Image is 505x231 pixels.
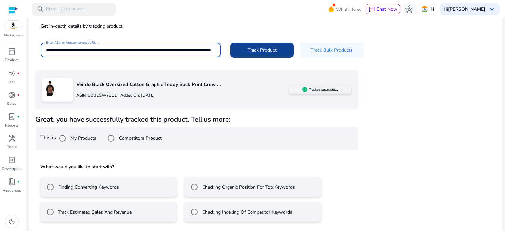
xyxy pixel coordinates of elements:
span: handyman [8,134,16,142]
span: campaign [8,69,16,77]
span: Chat Now [376,6,397,12]
img: in.svg [421,6,428,12]
p: Ads [8,79,15,85]
p: Tools [7,144,17,150]
p: Veirdo Black Oversized Cotton Graphic Teddy Back Print Crew ... [76,81,289,88]
span: fiber_manual_record [17,94,20,96]
span: fiber_manual_record [17,72,20,75]
button: Track Product [230,43,294,58]
p: Product [5,57,19,63]
span: inventory_2 [8,48,16,56]
span: dark_mode [8,218,16,225]
p: Added On: [DATE] [117,92,155,99]
span: hub [405,5,413,13]
span: chat [369,6,375,13]
p: Reports [5,122,19,128]
span: fiber_manual_record [17,115,20,118]
b: [PERSON_NAME] [448,6,485,12]
p: IN [429,3,434,15]
div: This is [36,127,358,150]
span: keyboard_arrow_down [488,5,496,13]
label: Competitors Product [118,135,162,142]
label: Checking Organic Position For Top Keywords [201,184,295,191]
p: Get in-depth details by tracking product [41,23,491,30]
img: 614XpiTNZoL.jpg [42,81,57,96]
span: Track Bulk Products [311,47,353,54]
p: Developers [2,166,22,172]
button: Track Bulk Products [300,43,363,58]
label: Finding Converting Keywords [57,184,119,191]
p: Resources [3,187,21,193]
p: Hi [444,7,485,12]
button: hub [403,3,416,16]
p: Marketplace [4,33,22,38]
img: sellerapp_active [302,87,307,92]
p: Sales [7,101,16,106]
span: search [37,5,45,13]
label: My Products [69,135,96,142]
span: fiber_manual_record [17,180,20,183]
span: lab_profile [8,113,16,121]
span: What's New [336,4,362,15]
label: Track Estimated Sales And Revenue [57,209,132,216]
span: book_4 [8,178,16,186]
span: Track Product [248,47,277,54]
label: Checking Indexing Of Competitor Keywords [201,209,292,216]
img: amazon.svg [4,21,22,31]
h5: What would you like to start with? [40,164,353,170]
span: donut_small [8,91,16,99]
mat-label: Enter ASIN or Amazon product URL [46,40,96,45]
span: code_blocks [8,156,16,164]
span: / [59,6,65,13]
p: ASIN: B0BLGWYB11 [76,92,117,99]
button: chatChat Now [366,4,400,14]
h4: Great, you have successfully tracked this product. Tell us more: [36,115,358,124]
p: Press to search [46,6,85,13]
h5: Tracked successfully [309,88,338,92]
